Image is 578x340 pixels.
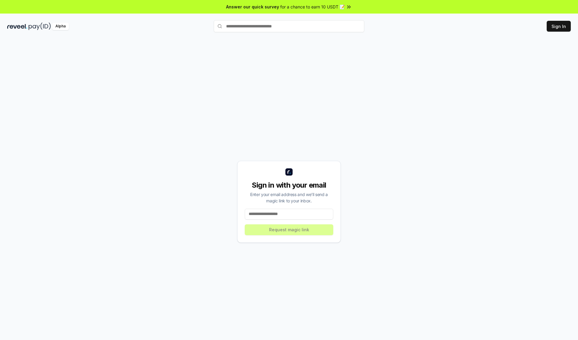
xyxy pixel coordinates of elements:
div: Alpha [52,23,69,30]
span: Answer our quick survey [226,4,279,10]
img: reveel_dark [7,23,27,30]
div: Enter your email address and we’ll send a magic link to your inbox. [245,191,333,204]
button: Sign In [547,21,571,32]
span: for a chance to earn 10 USDT 📝 [280,4,345,10]
img: logo_small [285,168,293,176]
img: pay_id [29,23,51,30]
div: Sign in with your email [245,180,333,190]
